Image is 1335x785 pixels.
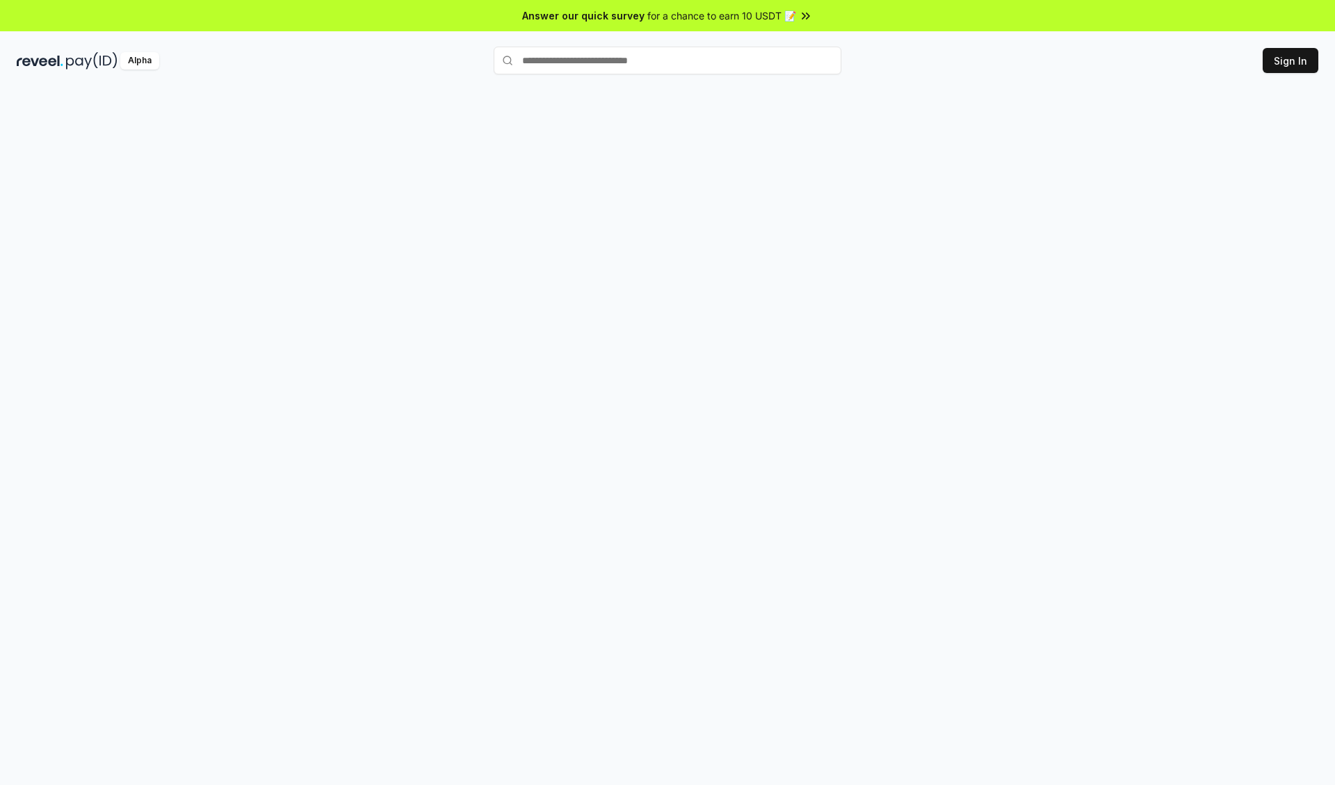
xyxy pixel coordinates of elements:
img: reveel_dark [17,52,63,70]
span: for a chance to earn 10 USDT 📝 [647,8,796,23]
img: pay_id [66,52,118,70]
div: Alpha [120,52,159,70]
span: Answer our quick survey [522,8,645,23]
button: Sign In [1263,48,1318,73]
